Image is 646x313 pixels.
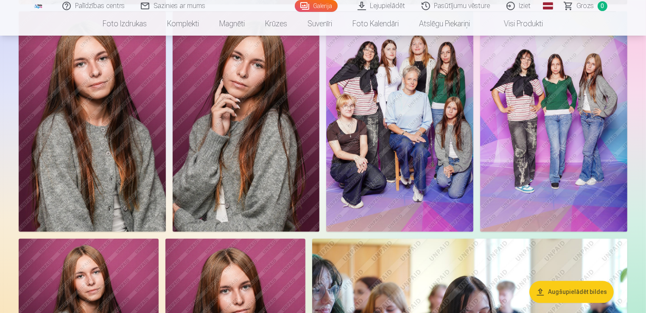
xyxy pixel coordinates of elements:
img: /fa1 [34,3,43,8]
a: Atslēgu piekariņi [409,12,481,36]
a: Suvenīri [298,12,343,36]
a: Foto kalendāri [343,12,409,36]
a: Magnēti [210,12,255,36]
a: Komplekti [157,12,210,36]
a: Visi produkti [481,12,554,36]
a: Foto izdrukas [93,12,157,36]
button: Augšupielādēt bildes [529,281,614,303]
span: Grozs [577,1,594,11]
span: 0 [598,1,607,11]
a: Krūzes [255,12,298,36]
